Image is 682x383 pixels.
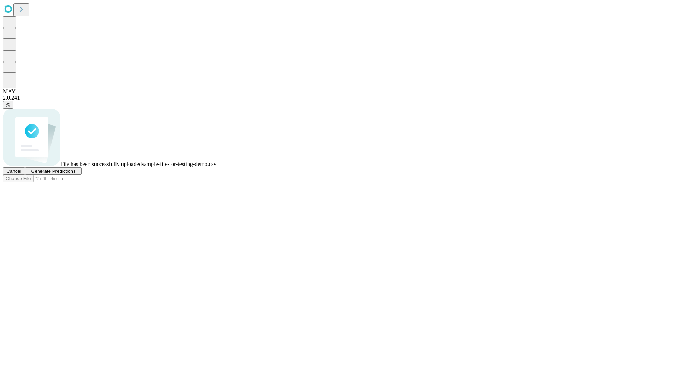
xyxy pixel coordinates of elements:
span: Generate Predictions [31,168,75,174]
div: MAY [3,88,679,95]
span: File has been successfully uploaded [60,161,142,167]
div: 2.0.241 [3,95,679,101]
span: @ [6,102,11,107]
button: Cancel [3,167,25,175]
span: sample-file-for-testing-demo.csv [142,161,216,167]
button: Generate Predictions [25,167,82,175]
span: Cancel [6,168,21,174]
button: @ [3,101,13,109]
